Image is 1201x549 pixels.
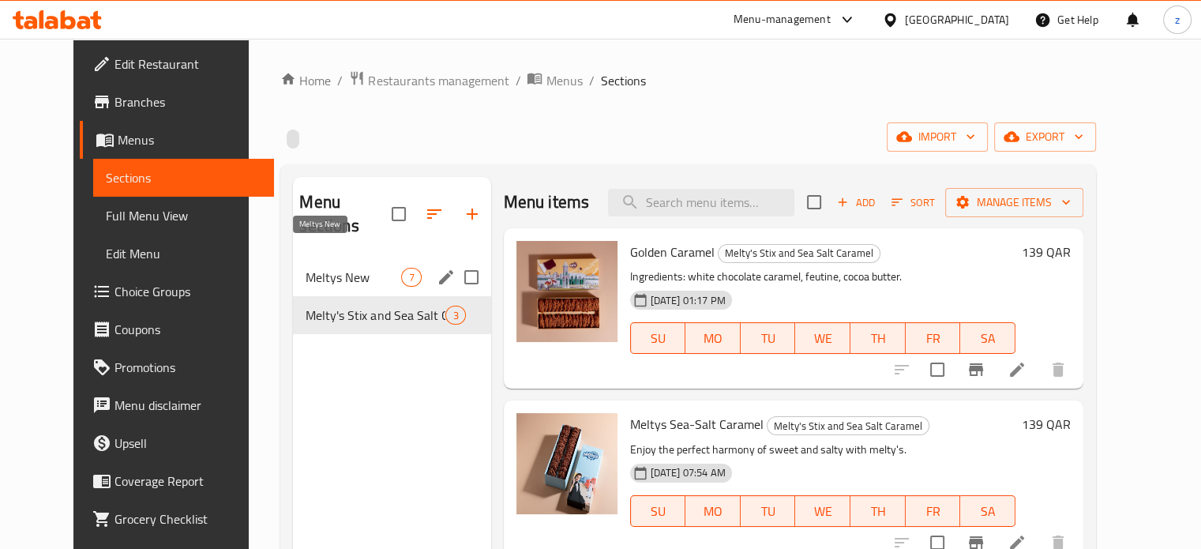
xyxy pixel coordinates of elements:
button: TH [850,495,906,527]
span: WE [801,327,844,350]
p: Ingredients: white chocolate caramel, feutine, cocoa butter. [630,267,1015,287]
span: Sort items [881,190,945,215]
span: Menu disclaimer [114,396,261,415]
button: Manage items [945,188,1083,217]
span: Choice Groups [114,282,261,301]
button: Branch-specific-item [957,351,995,389]
span: Sections [600,71,645,90]
div: items [445,306,465,325]
span: z [1175,11,1180,28]
button: MO [685,322,741,354]
span: Select to update [921,353,954,386]
li: / [337,71,343,90]
span: Promotions [114,358,261,377]
span: MO [692,327,734,350]
span: Sort sections [415,195,453,233]
span: SA [966,500,1009,523]
div: items [401,268,421,287]
nav: Menu sections [293,252,490,340]
button: WE [795,322,850,354]
button: SU [630,495,686,527]
input: search [608,189,794,216]
h2: Menu sections [299,190,391,238]
a: Branches [80,83,274,121]
a: Coverage Report [80,462,274,500]
button: import [887,122,988,152]
button: edit [434,265,458,289]
a: Sections [93,159,274,197]
button: TU [741,495,796,527]
a: Restaurants management [349,70,509,91]
span: [DATE] 01:17 PM [644,293,732,308]
span: [DATE] 07:54 AM [644,465,732,480]
span: export [1007,127,1083,147]
span: Add item [831,190,881,215]
button: SA [960,322,1015,354]
button: TH [850,322,906,354]
a: Menus [80,121,274,159]
span: Meltys Sea-Salt Caramel [630,412,764,436]
span: TU [747,327,790,350]
span: Sort [891,194,935,212]
span: TU [747,500,790,523]
button: Sort [888,190,939,215]
a: Promotions [80,348,274,386]
button: SA [960,495,1015,527]
a: Choice Groups [80,273,274,310]
span: 3 [446,308,464,323]
a: Edit Menu [93,235,274,273]
span: Coupons [114,320,261,339]
span: FR [912,500,955,523]
span: Full Menu View [106,206,261,225]
span: FR [912,327,955,350]
span: Upsell [114,434,261,453]
a: Edit Restaurant [80,45,274,83]
span: SU [637,327,680,350]
div: Melty's Stix and Sea Salt Caramel [718,244,880,263]
p: Enjoy the perfect harmony of sweet and salty with melty's. [630,440,1015,460]
button: SU [630,322,686,354]
span: Edit Menu [106,244,261,263]
span: Branches [114,92,261,111]
img: Meltys Sea-Salt Caramel [516,413,617,514]
span: SA [966,327,1009,350]
li: / [515,71,520,90]
span: Edit Restaurant [114,55,261,73]
span: Restaurants management [368,71,509,90]
button: export [994,122,1096,152]
span: Manage items [958,193,1071,212]
span: TH [857,500,899,523]
button: delete [1039,351,1077,389]
span: Select all sections [382,197,415,231]
span: WE [801,500,844,523]
img: Golden Caramel [516,241,617,342]
button: FR [906,495,961,527]
div: Menu-management [734,10,831,29]
span: Grocery Checklist [114,510,261,528]
button: Add [831,190,881,215]
span: Melty's Stix and Sea Salt Caramel [719,244,880,262]
a: Menu disclaimer [80,386,274,424]
span: SU [637,500,680,523]
span: Select section [798,186,831,219]
span: Melty's Stix and Sea Salt Caramel [306,306,445,325]
span: MO [692,500,734,523]
nav: breadcrumb [280,70,1096,91]
button: FR [906,322,961,354]
span: Add [835,194,877,212]
h2: Menu items [504,190,590,214]
span: Sections [106,168,261,187]
span: Meltys New [306,268,401,287]
span: 7 [402,270,420,285]
span: import [899,127,975,147]
span: Golden Caramel [630,240,715,264]
div: Melty's Stix and Sea Salt Caramel [767,416,929,435]
span: TH [857,327,899,350]
button: MO [685,495,741,527]
div: [GEOGRAPHIC_DATA] [905,11,1009,28]
h6: 139 QAR [1022,413,1071,435]
a: Coupons [80,310,274,348]
a: Menus [527,70,582,91]
button: Add section [453,195,491,233]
